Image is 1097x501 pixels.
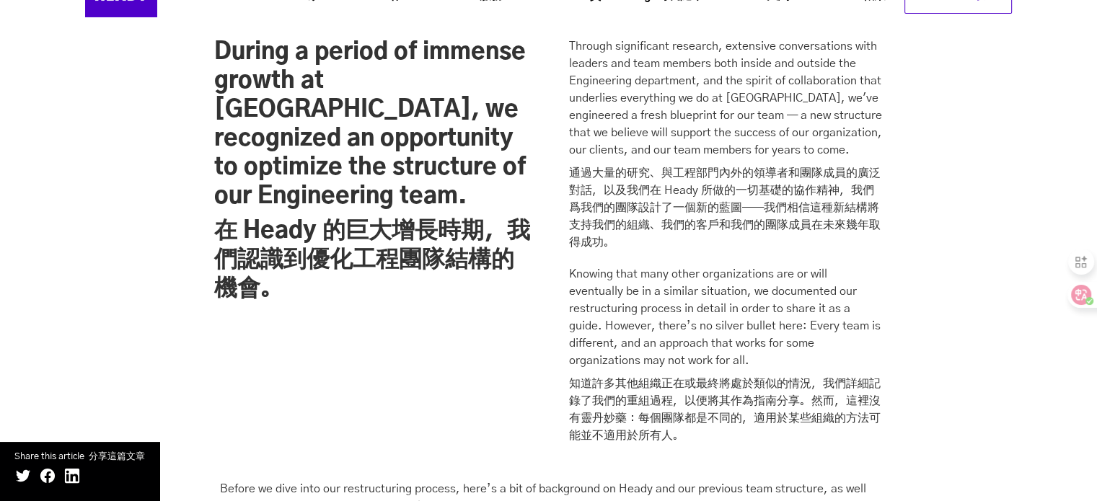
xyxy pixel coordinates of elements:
[569,37,884,251] p: Through significant research, extensive conversations with leaders and team members both inside a...
[569,265,884,444] p: Knowing that many other organizations are or will eventually be in a similar situation, we docume...
[214,219,530,300] font: 在 Heady 的巨大增長時期，我們認識到優化工程團隊結構的機會。
[214,37,549,303] h3: During a period of immense growth at [GEOGRAPHIC_DATA], we recognized an opportunity to optimize ...
[569,167,881,248] font: 通過大量的研究、與工程部門內外的領導者和團隊成員的廣泛對話，以及我們在 Heady 所做的一切基礎的協作精神，我們爲我們的團隊設計了一個新的藍圖——我們相信這種新結構將支持我們的組織、我們的客戶...
[569,378,881,441] font: 知道許多其他組織正在或最終將處於類似的情況，我們詳細記錄了我們的重組過程，以便將其作為指南分享。然而，這裡沒有靈丹妙藥：每個團隊都是不同的，適用於某些組織的方法可能並不適用於所有人。
[14,449,145,464] small: Share this article
[89,452,145,461] font: 分享這篇文章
